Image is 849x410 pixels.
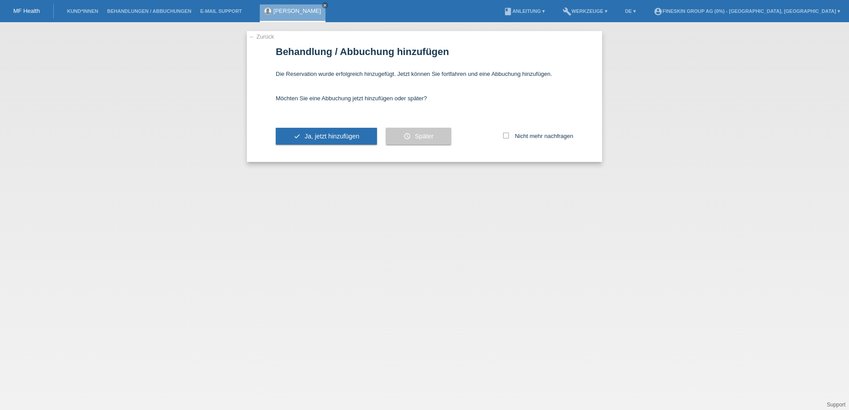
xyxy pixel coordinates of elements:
[386,128,451,145] button: schedule Später
[274,8,321,14] a: [PERSON_NAME]
[323,3,327,8] i: close
[103,8,196,14] a: Behandlungen / Abbuchungen
[404,133,411,140] i: schedule
[499,8,549,14] a: bookAnleitung ▾
[621,8,640,14] a: DE ▾
[276,128,377,145] button: check Ja, jetzt hinzufügen
[13,8,40,14] a: MF Health
[196,8,246,14] a: E-Mail Support
[294,133,301,140] i: check
[649,8,845,14] a: account_circleFineSkin Group AG (0%) - [GEOGRAPHIC_DATA], [GEOGRAPHIC_DATA] ▾
[563,7,571,16] i: build
[654,7,663,16] i: account_circle
[305,133,359,140] span: Ja, jetzt hinzufügen
[249,33,274,40] a: ← Zurück
[276,62,573,86] div: Die Reservation wurde erfolgreich hinzugefügt. Jetzt können Sie fortfahren und eine Abbuchung hin...
[503,133,573,139] label: Nicht mehr nachfragen
[276,46,573,57] h1: Behandlung / Abbuchung hinzufügen
[827,402,845,408] a: Support
[504,7,512,16] i: book
[63,8,103,14] a: Kund*innen
[322,2,328,8] a: close
[276,86,573,110] div: Möchten Sie eine Abbuchung jetzt hinzufügen oder später?
[558,8,612,14] a: buildWerkzeuge ▾
[415,133,433,140] span: Später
